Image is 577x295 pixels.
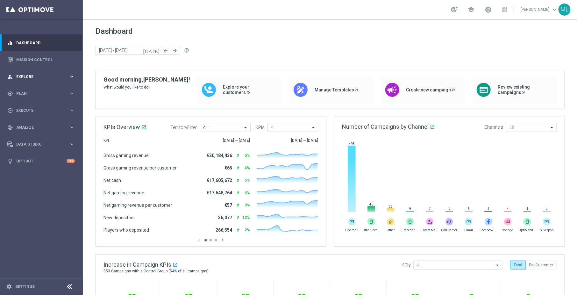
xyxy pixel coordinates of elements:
button: play_circle_outline Execute keyboard_arrow_right [7,108,75,113]
div: Analyze [7,125,69,130]
i: lightbulb [7,158,13,164]
span: keyboard_arrow_down [551,6,558,13]
i: keyboard_arrow_right [69,90,75,97]
i: settings [6,284,12,290]
a: Mission Control [16,51,75,68]
i: gps_fixed [7,91,13,97]
button: equalizer Dashboard [7,40,75,46]
i: person_search [7,74,13,80]
div: ML [559,4,571,16]
i: equalizer [7,40,13,46]
button: Mission Control [7,57,75,62]
button: track_changes Analyze keyboard_arrow_right [7,125,75,130]
i: keyboard_arrow_right [69,124,75,130]
a: Optibot [16,153,67,169]
i: track_changes [7,125,13,130]
div: Mission Control [7,51,75,68]
a: Settings [15,285,35,289]
a: [PERSON_NAME]keyboard_arrow_down [520,5,559,14]
div: Explore [7,74,69,80]
div: Execute [7,108,69,113]
button: person_search Explore keyboard_arrow_right [7,74,75,79]
i: keyboard_arrow_right [69,107,75,113]
a: Dashboard [16,34,75,51]
div: Plan [7,91,69,97]
span: Analyze [16,126,69,129]
span: Execute [16,109,69,112]
div: +10 [67,159,75,163]
span: school [467,6,474,13]
i: keyboard_arrow_right [69,141,75,147]
button: Data Studio keyboard_arrow_right [7,142,75,147]
i: keyboard_arrow_right [69,74,75,80]
div: Optibot [7,153,75,169]
span: Plan [16,92,69,96]
span: Explore [16,75,69,79]
i: play_circle_outline [7,108,13,113]
button: lightbulb Optibot +10 [7,159,75,164]
span: Data Studio [16,142,69,146]
div: Data Studio [7,141,69,147]
div: Dashboard [7,34,75,51]
button: gps_fixed Plan keyboard_arrow_right [7,91,75,96]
